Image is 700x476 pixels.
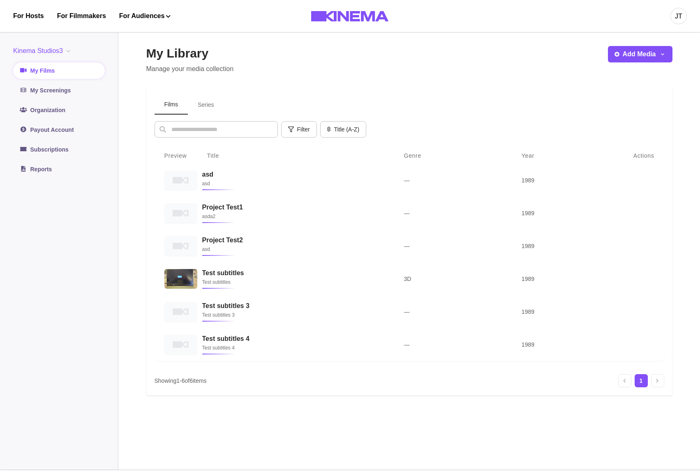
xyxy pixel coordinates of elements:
[202,179,384,188] p: asd
[197,147,394,164] th: Title
[202,278,384,286] p: Test subtitles
[13,82,105,99] a: My Screenings
[202,203,384,211] h3: Project Test1
[119,11,171,21] button: For Audiences
[675,11,682,21] div: JT
[202,245,384,253] p: asd
[188,95,224,115] button: Series
[13,11,44,21] a: For Hosts
[202,311,384,319] p: Test subtitles 3
[635,374,648,387] div: Current page, page 1
[522,242,605,250] p: 1989
[404,209,502,217] p: —
[608,46,672,62] button: Add Media
[404,242,502,250] p: —
[512,147,615,164] th: Year
[202,236,384,244] h3: Project Test2
[13,141,105,158] a: Subscriptions
[202,212,384,221] p: asda2
[404,275,502,283] p: 3D
[281,121,317,138] button: Filter
[202,269,384,277] h3: Test subtitles
[155,377,207,385] p: Showing 1 - 6 of 6 items
[57,11,106,21] a: For Filmmakers
[522,340,605,349] p: 1989
[13,62,105,79] a: My Films
[320,121,366,138] button: Title (A-Z)
[13,46,74,56] button: Kinema Studios3
[404,340,502,349] p: —
[404,176,502,184] p: —
[522,176,605,184] p: 1989
[651,374,664,387] div: Next page
[522,275,605,283] p: 1989
[202,302,384,310] h3: Test subtitles 3
[202,335,384,343] h3: Test subtitles 4
[404,308,502,316] p: —
[13,102,105,118] a: Organization
[155,95,188,115] button: Films
[522,209,605,217] p: 1989
[155,147,197,164] th: Preview
[394,147,512,164] th: Genre
[202,344,384,352] p: Test subtitles 4
[164,269,197,289] img: Test subtitles
[146,46,234,61] h2: My Library
[146,64,234,74] p: Manage your media collection
[618,374,664,387] nav: pagination navigation
[13,161,105,177] a: Reports
[615,147,664,164] th: Actions
[202,170,384,178] h3: asd
[618,374,631,387] div: Previous page
[522,308,605,316] p: 1989
[13,122,105,138] a: Payout Account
